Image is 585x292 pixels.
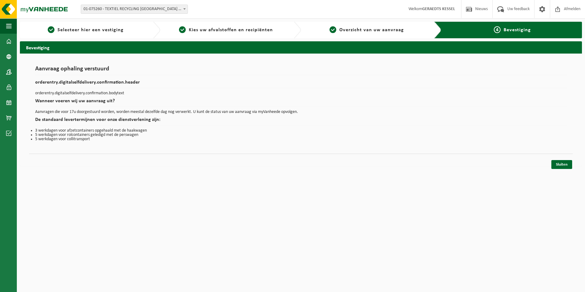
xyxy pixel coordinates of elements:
[48,26,54,33] span: 1
[35,129,567,133] li: 3 werkdagen voor afzetcontainers opgehaald met de haakwagen
[189,28,273,32] span: Kies uw afvalstoffen en recipiënten
[35,137,567,141] li: 5 werkdagen voor collitransport
[422,7,455,11] strong: GERAEDTS KESSEL
[179,26,186,33] span: 2
[163,26,289,34] a: 2Kies uw afvalstoffen en recipiënten
[339,28,404,32] span: Overzicht van uw aanvraag
[35,99,567,107] h2: Wanneer voeren wij uw aanvraag uit?
[504,28,531,32] span: Bevestiging
[20,41,582,53] h2: Bevestiging
[35,66,567,75] h1: Aanvraag ophaling verstuurd
[551,160,572,169] a: Sluiten
[494,26,501,33] span: 4
[35,133,567,137] li: 5 werkdagen voor rolcontainers geledigd met de perswagen
[81,5,188,14] span: 01-075260 - TEXTIEL RECYCLING DORDRECHT - DORDRECHT
[23,26,148,34] a: 1Selecteer hier een vestiging
[35,117,567,125] h2: De standaard levertermijnen voor onze dienstverlening zijn:
[58,28,124,32] span: Selecteer hier een vestiging
[304,26,429,34] a: 3Overzicht van uw aanvraag
[330,26,336,33] span: 3
[35,110,567,114] p: Aanvragen die voor 17u doorgestuurd worden, worden meestal dezelfde dag nog verwerkt. U kunt de s...
[35,80,567,88] h2: orderentry.digitalselfdelivery.confirmation.header
[81,5,188,13] span: 01-075260 - TEXTIEL RECYCLING DORDRECHT - DORDRECHT
[35,91,567,95] p: orderentry.digitalselfdelivery.confirmation.bodytext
